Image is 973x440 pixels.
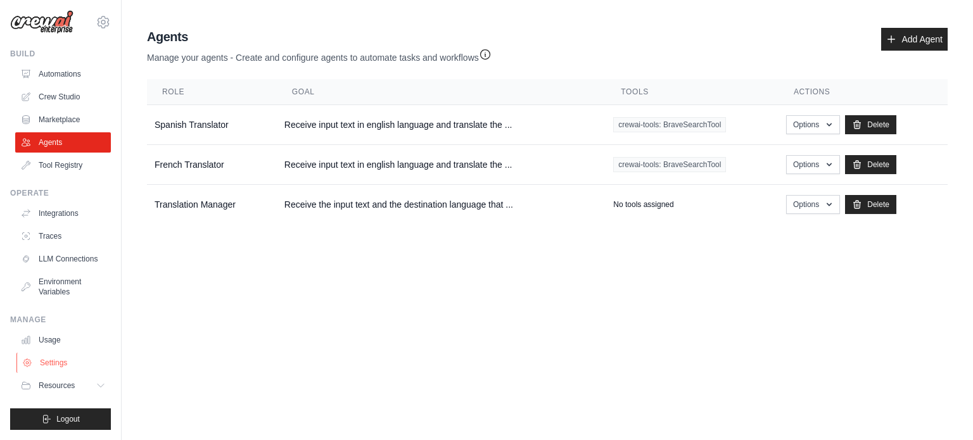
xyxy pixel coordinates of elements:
a: Crew Studio [15,87,111,107]
p: No tools assigned [613,199,673,210]
td: Spanish Translator [147,105,277,145]
a: Agents [15,132,111,153]
a: Tool Registry [15,155,111,175]
a: Delete [845,115,896,134]
a: LLM Connections [15,249,111,269]
a: Traces [15,226,111,246]
h2: Agents [147,28,492,46]
span: Resources [39,380,75,391]
button: Options [786,155,840,174]
a: Delete [845,195,896,214]
a: Environment Variables [15,272,111,302]
span: crewai-tools: BraveSearchTool [613,157,726,172]
div: Manage [10,315,111,325]
th: Tools [606,79,779,105]
button: Logout [10,408,111,430]
th: Role [147,79,277,105]
div: Operate [10,188,111,198]
span: Logout [56,414,80,424]
th: Goal [277,79,606,105]
a: Usage [15,330,111,350]
button: Options [786,195,840,214]
a: Delete [845,155,896,174]
div: Build [10,49,111,59]
button: Options [786,115,840,134]
img: Logo [10,10,73,34]
a: Add Agent [881,28,948,51]
td: Receive input text in english language and translate the ... [277,105,606,145]
th: Actions [779,79,948,105]
button: Resources [15,375,111,396]
span: crewai-tools: BraveSearchTool [613,117,726,132]
a: Settings [16,353,112,373]
td: Receive input text in english language and translate the ... [277,145,606,185]
td: Translation Manager [147,185,277,225]
a: Integrations [15,203,111,223]
a: Marketplace [15,110,111,130]
p: Manage your agents - Create and configure agents to automate tasks and workflows [147,46,492,64]
a: Automations [15,64,111,84]
td: French Translator [147,145,277,185]
td: Receive the input text and the destination language that ... [277,185,606,225]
